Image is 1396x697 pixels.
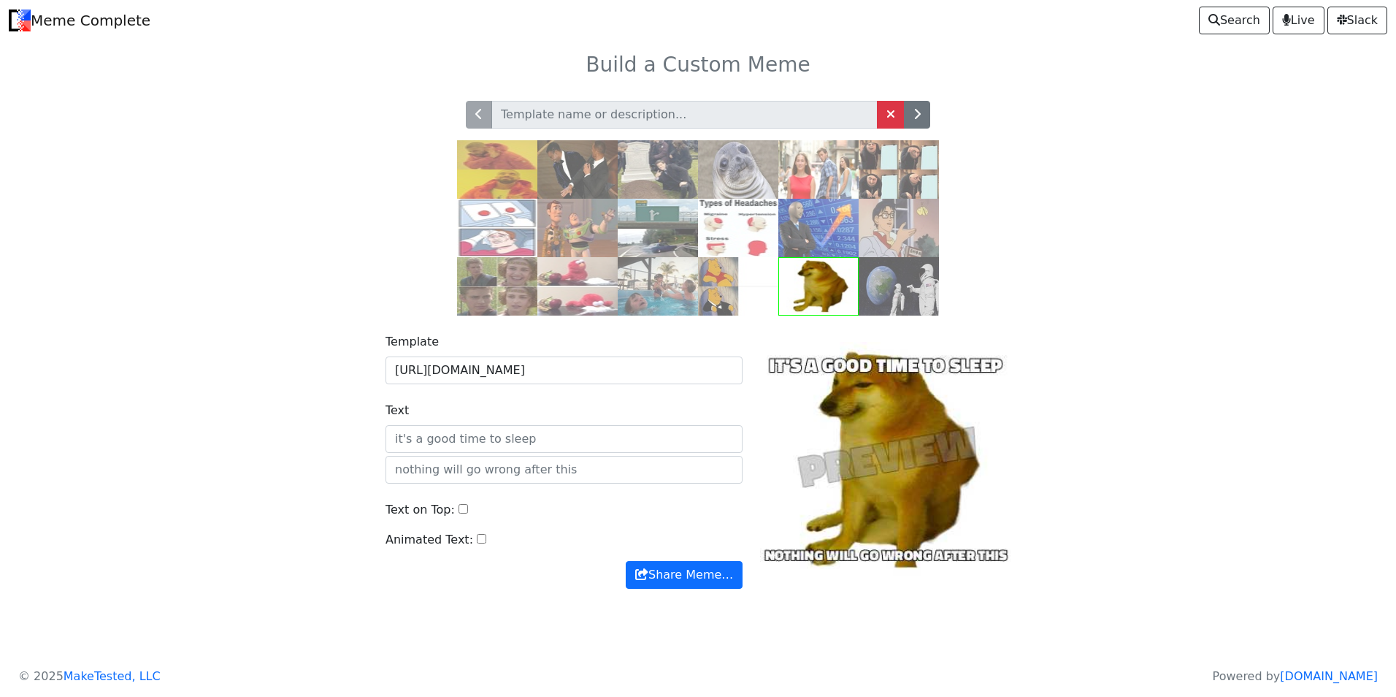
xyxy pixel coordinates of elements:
[386,531,473,549] label: Animated Text:
[1327,7,1387,34] a: Slack
[859,199,939,257] img: pigeon.jpg
[778,257,859,316] img: cheems.jpg
[386,425,743,453] input: it's a good time to sleep
[778,199,859,257] img: stonks.jpg
[491,101,878,129] input: Template name or description...
[225,53,1171,77] h3: Build a Custom Meme
[457,140,537,199] img: drake.jpg
[64,669,161,683] a: MakeTested, LLC
[457,199,537,257] img: ds.jpg
[778,140,859,199] img: db.jpg
[618,257,698,316] img: pool.jpg
[386,402,409,419] label: Text
[859,140,939,199] img: gru.jpg
[1208,12,1260,29] span: Search
[626,561,743,589] button: Share Meme…
[386,357,743,384] input: Background Image URL
[386,456,743,484] input: nothing will go wrong after this
[18,668,161,685] p: © 2025
[698,257,778,316] img: pooh.jpg
[9,6,150,35] a: Meme Complete
[698,140,778,199] img: ams.jpg
[618,140,698,199] img: grave.jpg
[618,199,698,257] img: exit.jpg
[698,199,778,257] img: headaches.jpg
[1273,7,1324,34] a: Live
[386,333,439,351] label: Template
[1199,7,1270,34] a: Search
[457,257,537,316] img: right.jpg
[1282,12,1315,29] span: Live
[537,140,618,199] img: slap.jpg
[537,199,618,257] img: buzz.jpg
[859,257,939,316] img: astronaut.jpg
[9,9,31,31] img: Meme Complete
[1337,12,1378,29] span: Slack
[1213,668,1378,685] p: Powered by
[537,257,618,316] img: elmo.jpg
[1280,669,1378,683] a: [DOMAIN_NAME]
[386,501,455,519] label: Text on Top:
